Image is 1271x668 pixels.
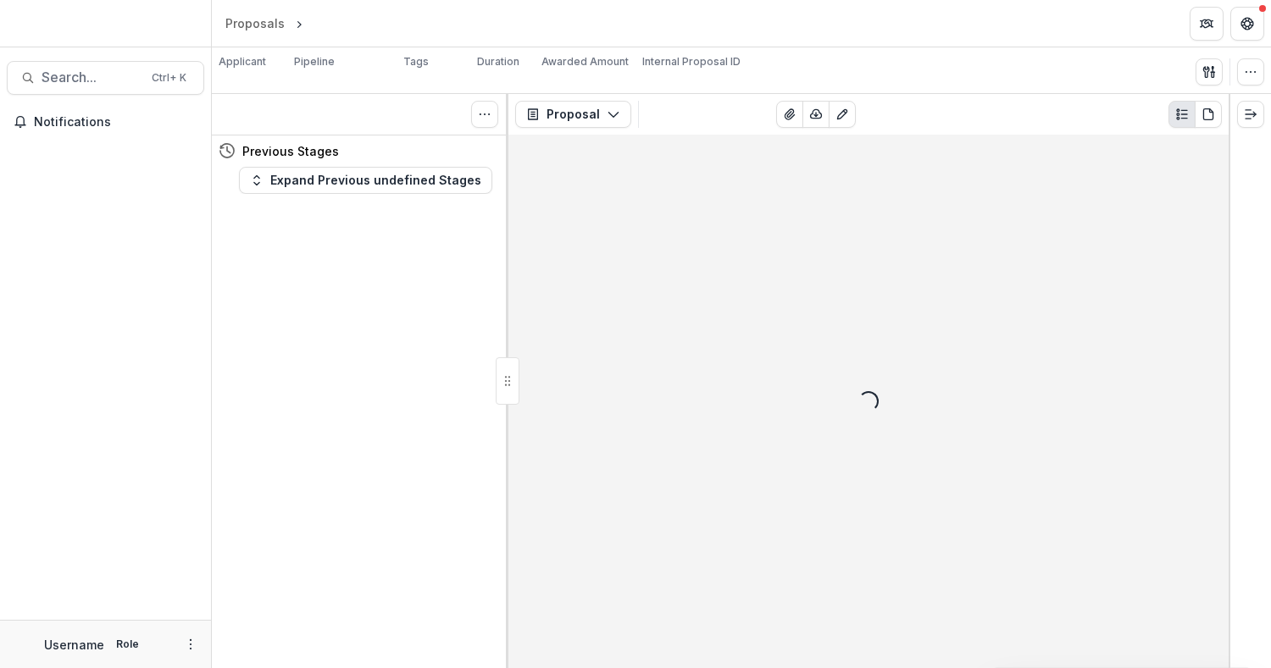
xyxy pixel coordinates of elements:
nav: breadcrumb [219,11,379,36]
p: Internal Proposal ID [642,54,741,69]
p: Awarded Amount [541,54,629,69]
button: Partners [1190,7,1224,41]
div: Proposals [225,14,285,32]
button: Proposal [515,101,631,128]
button: Toggle View Cancelled Tasks [471,101,498,128]
button: View Attached Files [776,101,803,128]
p: Role [111,637,144,652]
div: Ctrl + K [148,69,190,87]
button: Notifications [7,108,204,135]
button: PDF view [1195,101,1222,128]
button: Expand right [1237,101,1264,128]
button: Search... [7,61,204,95]
button: Get Help [1230,7,1264,41]
button: Edit as form [829,101,856,128]
p: Applicant [219,54,266,69]
button: More [180,634,201,654]
button: Expand Previous undefined Stages [239,167,492,194]
button: Plaintext view [1168,101,1196,128]
p: Username [44,636,104,654]
p: Duration [477,54,519,69]
p: Pipeline [294,54,335,69]
a: Proposals [219,11,291,36]
p: Tags [403,54,429,69]
span: Notifications [34,115,197,130]
h4: Previous Stages [242,142,339,160]
span: Search... [42,69,142,86]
